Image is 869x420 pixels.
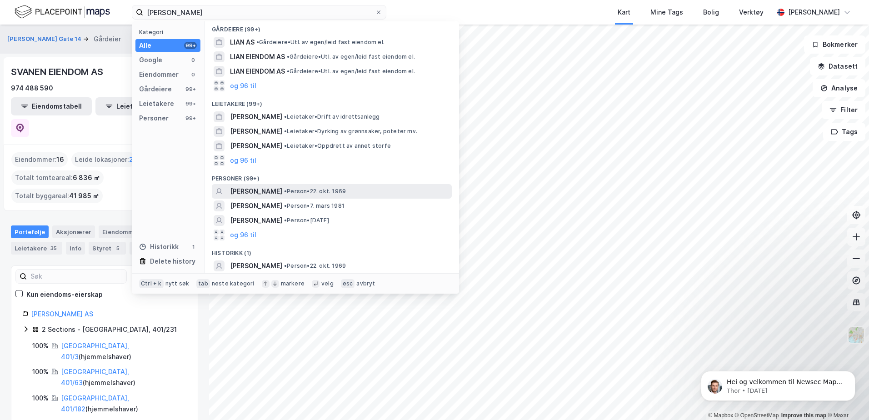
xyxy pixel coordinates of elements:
[61,342,129,360] a: [GEOGRAPHIC_DATA], 401/3
[61,366,187,388] div: ( hjemmelshaver )
[73,172,100,183] span: 6 836 ㎡
[94,34,121,45] div: Gårdeier
[287,53,290,60] span: •
[284,262,346,270] span: Person • 22. okt. 1969
[139,69,179,80] div: Eiendommer
[823,123,865,141] button: Tags
[52,225,95,238] div: Aksjonærer
[230,230,256,240] button: og 96 til
[284,188,287,195] span: •
[788,7,840,18] div: [PERSON_NAME]
[139,241,179,252] div: Historikk
[781,412,826,419] a: Improve this map
[61,368,129,386] a: [GEOGRAPHIC_DATA], 401/63
[284,217,329,224] span: Person • [DATE]
[212,280,255,287] div: neste kategori
[150,256,195,267] div: Delete history
[284,188,346,195] span: Person • 22. okt. 1969
[69,190,99,201] span: 41 985 ㎡
[284,128,417,135] span: Leietaker • Dyrking av grønnsaker, poteter mv.
[703,7,719,18] div: Bolig
[66,242,85,255] div: Info
[61,393,187,415] div: ( hjemmelshaver )
[284,113,287,120] span: •
[804,35,865,54] button: Bokmerker
[139,84,172,95] div: Gårdeiere
[32,393,49,404] div: 100%
[190,243,197,250] div: 1
[26,289,103,300] div: Kun eiendoms-eierskap
[287,68,415,75] span: Gårdeiere • Utl. av egen/leid fast eiendom el.
[810,57,865,75] button: Datasett
[99,225,155,238] div: Eiendommer
[61,340,187,362] div: ( hjemmelshaver )
[230,111,282,122] span: [PERSON_NAME]
[287,53,415,60] span: Gårdeiere • Utl. av egen/leid fast eiendom el.
[230,155,256,166] button: og 96 til
[230,126,282,137] span: [PERSON_NAME]
[256,39,259,45] span: •
[95,97,176,115] button: Leietakertabell
[284,262,287,269] span: •
[11,97,92,115] button: Eiendomstabell
[284,217,287,224] span: •
[281,280,305,287] div: markere
[190,71,197,78] div: 0
[230,186,282,197] span: [PERSON_NAME]
[205,19,459,35] div: Gårdeiere (99+)
[287,68,290,75] span: •
[230,260,282,271] span: [PERSON_NAME]
[15,4,110,20] img: logo.f888ab2527a4732fd821a326f86c7f29.svg
[230,80,256,91] button: og 96 til
[848,326,865,344] img: Z
[205,168,459,184] div: Personer (99+)
[49,244,59,253] div: 35
[139,40,151,51] div: Alle
[42,324,177,335] div: 2 Sections - [GEOGRAPHIC_DATA], 401/231
[284,142,391,150] span: Leietaker • Oppdrett av annet storfe
[139,279,164,288] div: Ctrl + k
[284,202,287,209] span: •
[7,35,83,44] button: [PERSON_NAME] Gate 14
[190,56,197,64] div: 0
[139,98,174,109] div: Leietakere
[230,140,282,151] span: [PERSON_NAME]
[56,154,64,165] span: 16
[32,340,49,351] div: 100%
[32,366,49,377] div: 100%
[196,279,210,288] div: tab
[822,101,865,119] button: Filter
[143,5,375,19] input: Søk på adresse, matrikkel, gårdeiere, leietakere eller personer
[11,152,68,167] div: Eiendommer :
[184,100,197,107] div: 99+
[813,79,865,97] button: Analyse
[341,279,355,288] div: esc
[11,189,103,203] div: Totalt byggareal :
[687,352,869,415] iframe: Intercom notifications message
[165,280,190,287] div: nytt søk
[256,39,385,46] span: Gårdeiere • Utl. av egen/leid fast eiendom el.
[184,42,197,49] div: 99+
[139,55,162,65] div: Google
[139,29,200,35] div: Kategori
[184,115,197,122] div: 99+
[61,394,129,413] a: [GEOGRAPHIC_DATA], 401/182
[11,225,49,238] div: Portefølje
[735,412,779,419] a: OpenStreetMap
[11,65,105,79] div: SVANEN EIENDOM AS
[739,7,764,18] div: Verktøy
[650,7,683,18] div: Mine Tags
[284,128,287,135] span: •
[321,280,334,287] div: velg
[230,215,282,226] span: [PERSON_NAME]
[11,170,104,185] div: Totalt tomteareal :
[618,7,630,18] div: Kart
[11,83,53,94] div: 974 488 590
[11,242,62,255] div: Leietakere
[230,51,285,62] span: LIAN EIENDOM AS
[284,202,345,210] span: Person • 7. mars 1981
